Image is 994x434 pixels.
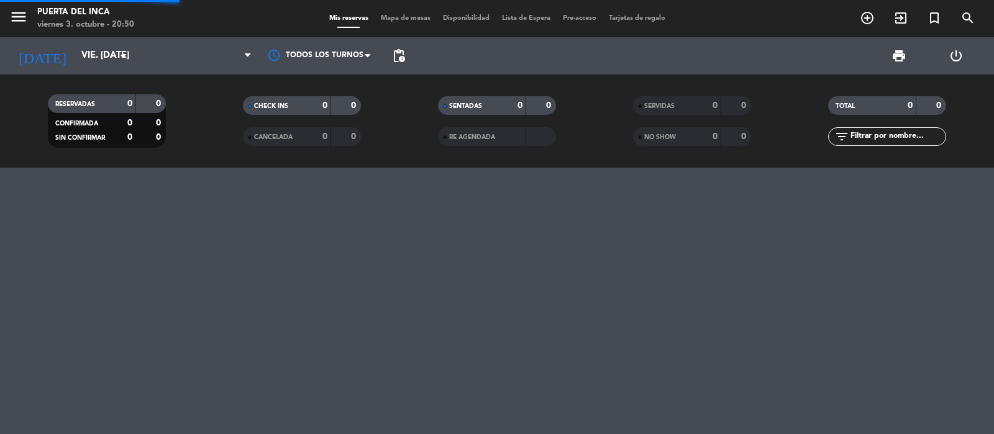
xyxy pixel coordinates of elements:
[960,11,975,25] i: search
[127,133,132,142] strong: 0
[156,99,163,108] strong: 0
[437,15,496,22] span: Disponibilidad
[351,132,358,141] strong: 0
[55,135,105,141] span: SIN CONFIRMAR
[375,15,437,22] span: Mapa de mesas
[37,6,134,19] div: Puerta del Inca
[55,120,98,127] span: CONFIRMADA
[9,7,28,26] i: menu
[449,134,495,140] span: RE AGENDADA
[713,132,718,141] strong: 0
[391,48,406,63] span: pending_actions
[644,103,675,109] span: SERVIDAS
[557,15,603,22] span: Pre-acceso
[9,7,28,30] button: menu
[127,119,132,127] strong: 0
[322,101,327,110] strong: 0
[891,48,906,63] span: print
[518,101,522,110] strong: 0
[834,129,849,144] i: filter_list
[713,101,718,110] strong: 0
[603,15,672,22] span: Tarjetas de regalo
[254,103,288,109] span: CHECK INS
[908,101,913,110] strong: 0
[860,11,875,25] i: add_circle_outline
[37,19,134,31] div: viernes 3. octubre - 20:50
[55,101,95,107] span: RESERVADAS
[927,11,942,25] i: turned_in_not
[496,15,557,22] span: Lista de Espera
[893,11,908,25] i: exit_to_app
[9,42,75,70] i: [DATE]
[741,101,749,110] strong: 0
[351,101,358,110] strong: 0
[127,99,132,108] strong: 0
[546,101,554,110] strong: 0
[322,132,327,141] strong: 0
[928,37,985,75] div: LOG OUT
[644,134,676,140] span: NO SHOW
[936,101,944,110] strong: 0
[116,48,130,63] i: arrow_drop_down
[323,15,375,22] span: Mis reservas
[836,103,855,109] span: TOTAL
[449,103,482,109] span: SENTADAS
[741,132,749,141] strong: 0
[156,119,163,127] strong: 0
[156,133,163,142] strong: 0
[849,130,946,143] input: Filtrar por nombre...
[949,48,964,63] i: power_settings_new
[254,134,293,140] span: CANCELADA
